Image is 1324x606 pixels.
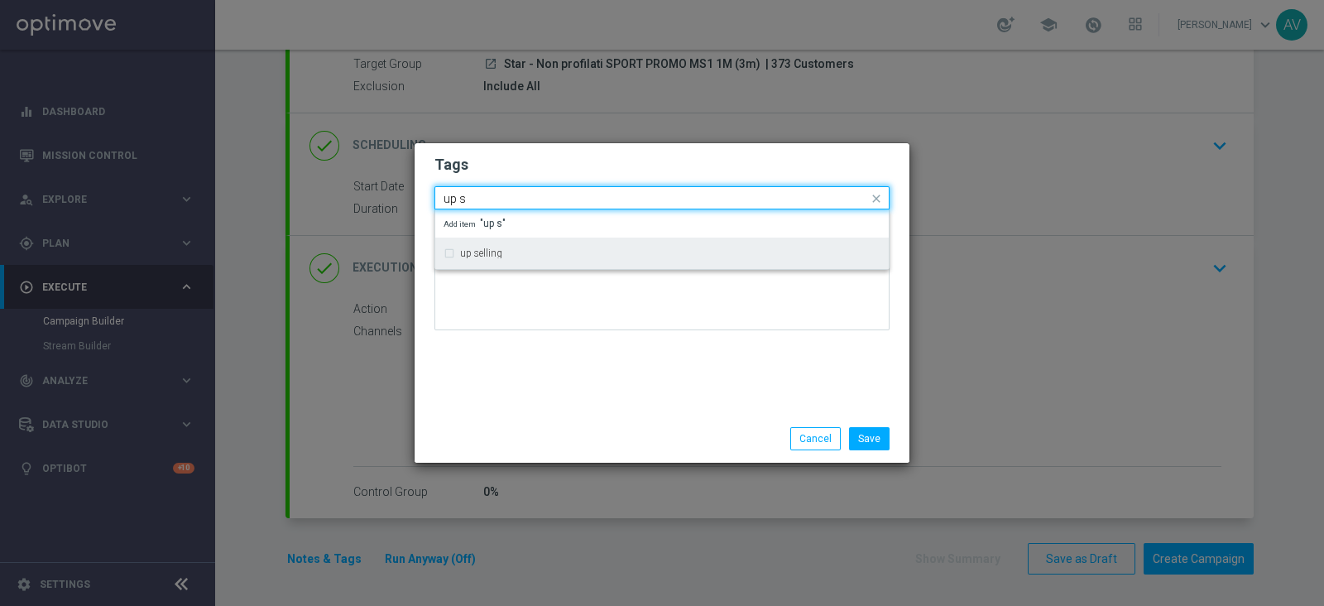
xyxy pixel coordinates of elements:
[444,219,506,228] span: "up s"
[849,427,890,450] button: Save
[444,219,480,228] span: Add item
[460,248,502,258] label: up selling
[434,186,890,209] ng-select: star
[790,427,841,450] button: Cancel
[444,240,880,267] div: up selling
[434,209,890,270] ng-dropdown-panel: Options list
[434,155,890,175] h2: Tags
